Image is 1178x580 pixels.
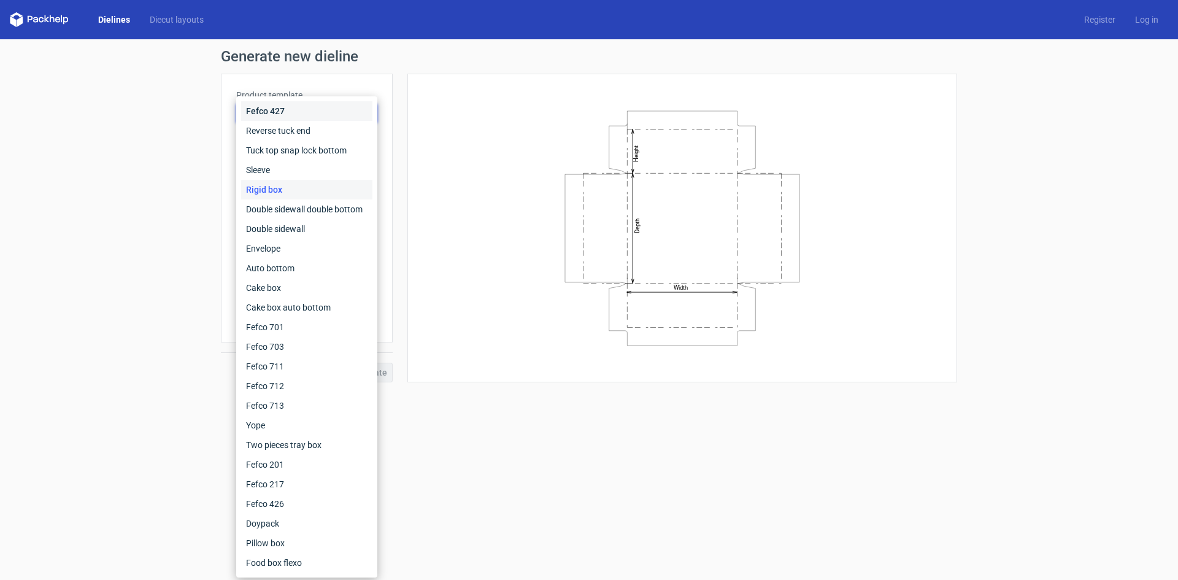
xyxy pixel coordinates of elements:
div: Double sidewall double bottom [241,199,372,219]
div: Fefco 701 [241,317,372,337]
div: Cake box auto bottom [241,298,372,317]
div: Sleeve [241,160,372,180]
div: Fefco 426 [241,494,372,514]
div: Reverse tuck end [241,121,372,141]
a: Register [1074,14,1125,26]
a: Diecut layouts [140,14,214,26]
div: Pillow box [241,533,372,553]
div: Envelope [241,239,372,258]
div: Fefco 427 [241,101,372,121]
div: Fefco 711 [241,357,372,376]
div: Fefco 712 [241,376,372,396]
text: Depth [634,218,641,233]
text: Width [674,284,688,291]
div: Tuck top snap lock bottom [241,141,372,160]
div: Yope [241,416,372,435]
text: Height [633,145,639,161]
div: Fefco 703 [241,337,372,357]
div: Two pieces tray box [241,435,372,455]
div: Fefco 201 [241,455,372,474]
div: Fefco 217 [241,474,372,494]
div: Auto bottom [241,258,372,278]
a: Dielines [88,14,140,26]
h1: Generate new dieline [221,49,957,64]
label: Product template [236,89,377,101]
div: Food box flexo [241,553,372,573]
div: Fefco 713 [241,396,372,416]
div: Cake box [241,278,372,298]
div: Rigid box [241,180,372,199]
a: Log in [1125,14,1168,26]
div: Double sidewall [241,219,372,239]
div: Doypack [241,514,372,533]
